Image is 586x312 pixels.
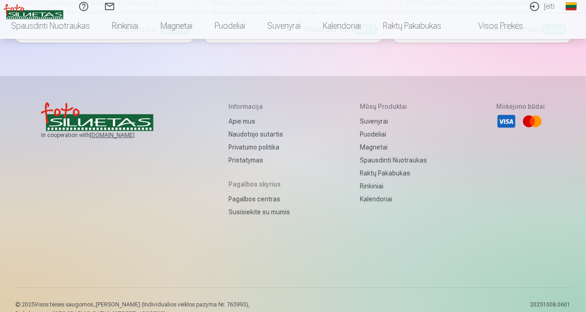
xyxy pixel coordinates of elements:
[228,206,290,218] a: Susisiekite su mumis
[360,167,427,180] a: Raktų pakabukas
[496,111,517,131] li: Visa
[228,128,290,141] a: Naudotojo sutartis
[204,13,256,39] a: Puodeliai
[228,102,290,111] h5: Informacija
[496,102,545,111] h5: Mokėjimo būdai
[360,102,427,111] h5: Mūsų produktai
[360,115,427,128] a: Suvenyrai
[256,13,312,39] a: Suvenyrai
[372,13,452,39] a: Raktų pakabukas
[16,301,250,308] p: © 2025 Visos teisės saugomos. ,
[41,131,159,139] span: In cooperation with
[228,141,290,154] a: Privatumo politika
[360,128,427,141] a: Puodeliai
[452,13,534,39] a: Visos prekės
[360,180,427,193] a: Rinkiniai
[228,154,290,167] a: Pristatymas
[228,115,290,128] a: Apie mus
[149,13,204,39] a: Magnetai
[312,13,372,39] a: Kalendoriai
[96,301,250,308] span: [PERSON_NAME] (Individualios veiklos pazyma Nr. 763993),
[360,154,427,167] a: Spausdinti nuotraukas
[4,4,63,19] img: /v3
[228,193,290,206] a: Pagalbos centras
[360,141,427,154] a: Magnetai
[101,13,149,39] a: Rinkiniai
[360,193,427,206] a: Kalendoriai
[228,180,290,189] h5: Pagalbos skyrius
[90,131,157,139] a: [DOMAIN_NAME]
[522,111,543,131] li: Mastercard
